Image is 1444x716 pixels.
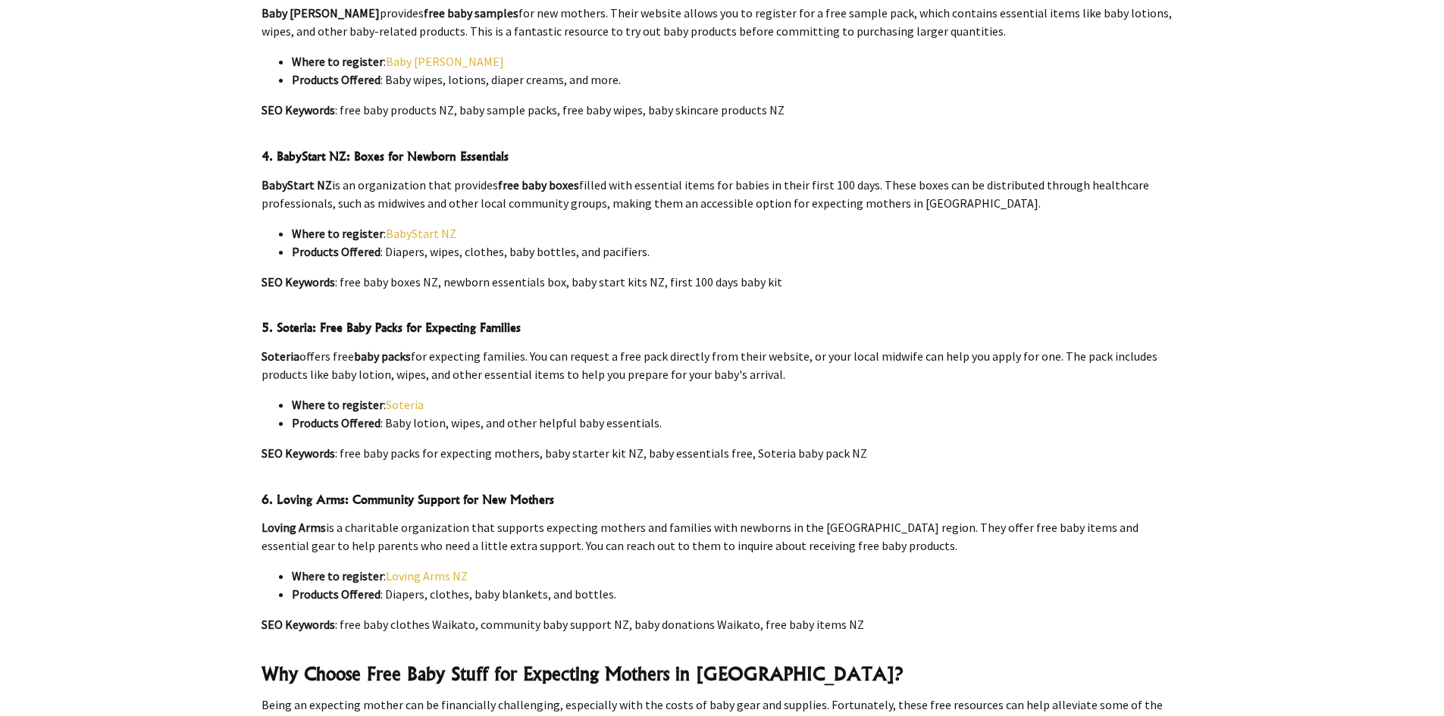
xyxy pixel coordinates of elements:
p: : free baby packs for expecting mothers, baby starter kit NZ, baby essentials free, Soteria baby ... [262,444,1183,462]
p: provides for new mothers. Their website allows you to register for a free sample pack, which cont... [262,4,1183,40]
strong: Baby [PERSON_NAME] [262,5,380,20]
strong: free baby boxes [498,177,579,192]
strong: 6. Loving Arms: Community Support for New Mothers [262,492,554,507]
li: : Diapers, wipes, clothes, baby bottles, and pacifiers. [292,242,1183,261]
a: Soteria [386,397,424,412]
strong: Products Offered [292,415,381,430]
strong: SEO Keywords [262,102,335,117]
strong: Where to register [292,397,384,412]
strong: Products Offered [292,72,381,87]
li: : [292,52,1183,70]
a: Baby [PERSON_NAME] [386,54,504,69]
strong: SEO Keywords [262,274,335,289]
strong: free baby samples [424,5,518,20]
strong: SEO Keywords [262,617,335,632]
strong: Where to register [292,568,384,583]
strong: Why Choose Free Baby Stuff for Expecting Mothers in [GEOGRAPHIC_DATA]? [262,662,903,685]
strong: baby packs [354,349,411,364]
strong: Soteria [262,349,299,364]
p: is a charitable organization that supports expecting mothers and families with newborns in the [G... [262,518,1183,555]
strong: 4. BabyStart NZ: Boxes for Newborn Essentials [262,149,509,164]
li: : Baby lotion, wipes, and other helpful baby essentials. [292,414,1183,432]
p: : free baby boxes NZ, newborn essentials box, baby start kits NZ, first 100 days baby kit [262,273,1183,291]
li: : [292,567,1183,585]
p: : free baby products NZ, baby sample packs, free baby wipes, baby skincare products NZ [262,101,1183,119]
strong: Products Offered [292,586,381,602]
p: is an organization that provides filled with essential items for babies in their first 100 days. ... [262,176,1183,212]
p: offers free for expecting families. You can request a free pack directly from their website, or y... [262,347,1183,383]
li: : Baby wipes, lotions, diaper creams, and more. [292,70,1183,89]
strong: Products Offered [292,244,381,259]
strong: BabyStart NZ [262,177,332,192]
strong: Where to register [292,54,384,69]
li: : Diapers, clothes, baby blankets, and bottles. [292,585,1183,603]
strong: 5. Soteria: Free Baby Packs for Expecting Families [262,320,521,335]
strong: SEO Keywords [262,446,335,461]
li: : [292,224,1183,242]
strong: Where to register [292,226,384,241]
li: : [292,396,1183,414]
strong: Loving Arms [262,520,326,535]
p: : free baby clothes Waikato, community baby support NZ, baby donations Waikato, free baby items NZ [262,615,1183,633]
a: Loving Arms NZ [386,568,468,583]
a: BabyStart NZ [386,226,456,241]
